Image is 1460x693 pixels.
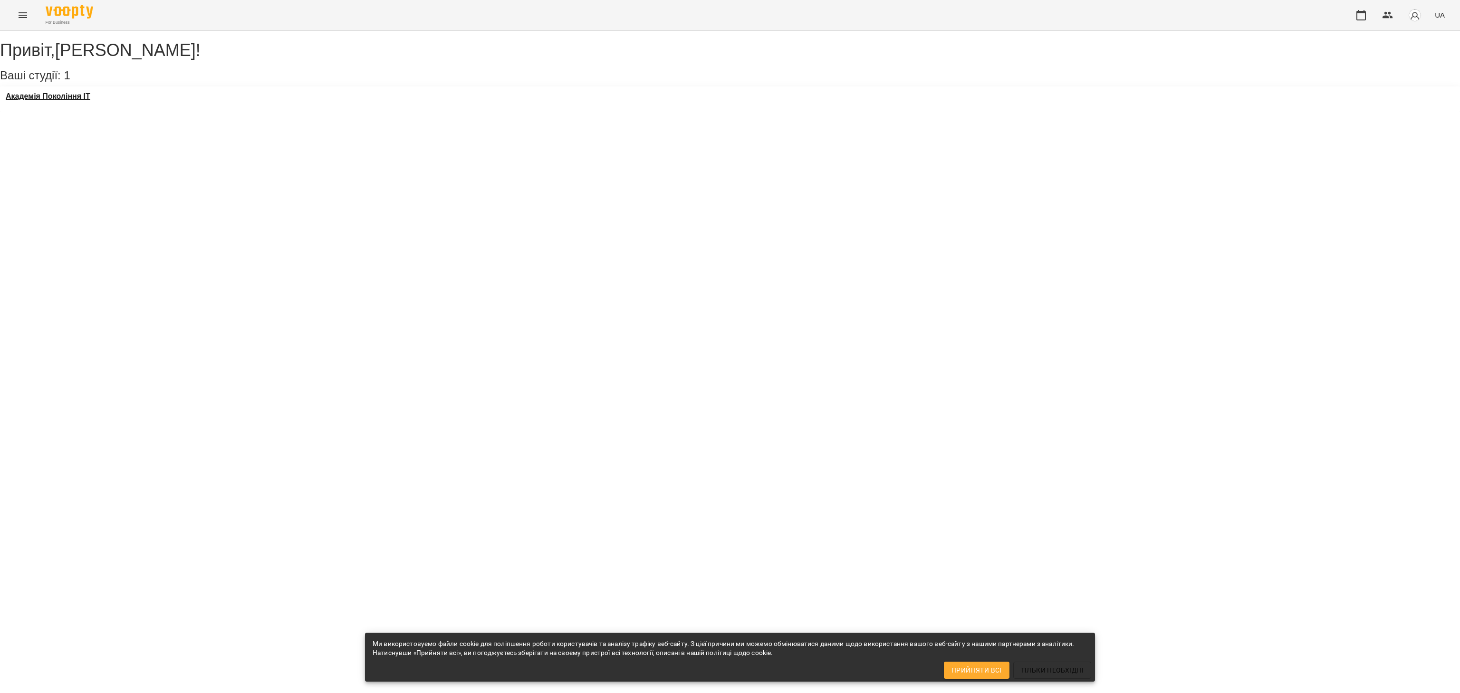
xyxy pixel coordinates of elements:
span: 1 [64,69,70,82]
img: Voopty Logo [46,5,93,19]
button: Menu [11,4,34,27]
button: UA [1431,6,1449,24]
img: avatar_s.png [1408,9,1422,22]
a: Академія Покоління ІТ [6,92,90,101]
span: For Business [46,19,93,26]
span: UA [1435,10,1445,20]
